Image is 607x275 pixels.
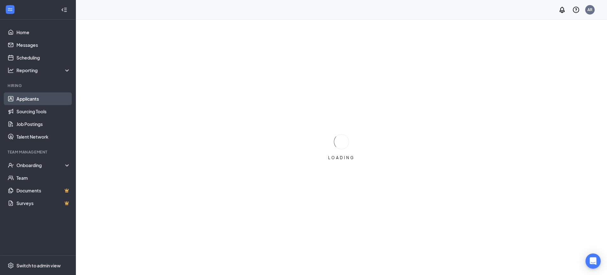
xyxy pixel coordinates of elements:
[16,67,71,73] div: Reporting
[7,6,13,13] svg: WorkstreamLogo
[8,149,69,155] div: Team Management
[8,83,69,88] div: Hiring
[16,105,71,118] a: Sourcing Tools
[16,26,71,39] a: Home
[16,130,71,143] a: Talent Network
[16,184,71,197] a: DocumentsCrown
[16,262,61,269] div: Switch to admin view
[326,155,357,160] div: LOADING
[16,51,71,64] a: Scheduling
[558,6,566,14] svg: Notifications
[16,162,65,168] div: Onboarding
[572,6,580,14] svg: QuestionInfo
[8,67,14,73] svg: Analysis
[16,118,71,130] a: Job Postings
[587,7,592,12] div: AR
[8,262,14,269] svg: Settings
[586,253,601,269] div: Open Intercom Messenger
[16,92,71,105] a: Applicants
[16,197,71,209] a: SurveysCrown
[16,172,71,184] a: Team
[8,162,14,168] svg: UserCheck
[61,7,67,13] svg: Collapse
[16,39,71,51] a: Messages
